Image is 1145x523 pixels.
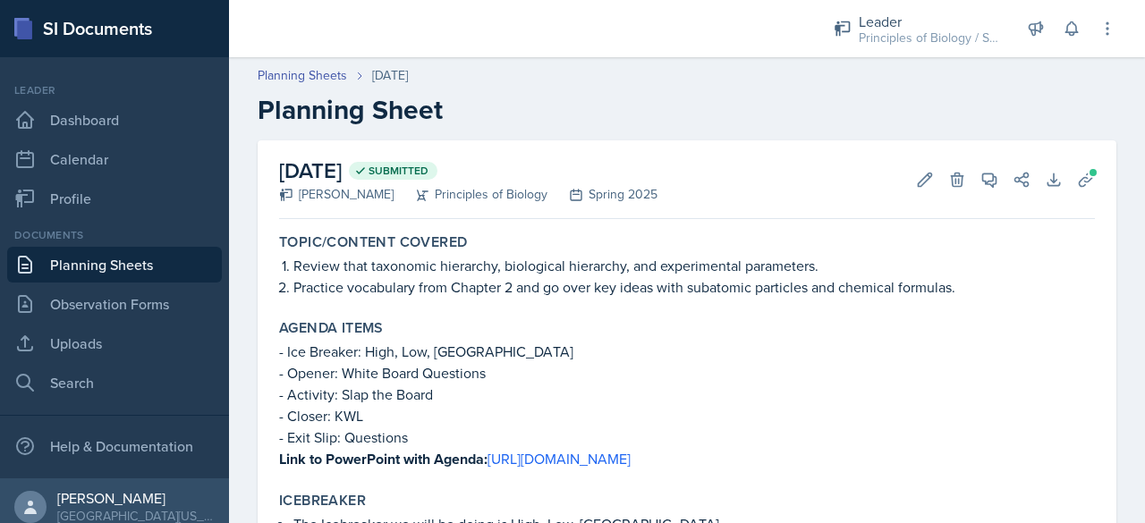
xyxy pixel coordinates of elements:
label: Icebreaker [279,492,366,510]
p: - Closer: KWL [279,405,1095,426]
p: - Activity: Slap the Board [279,384,1095,405]
a: Uploads [7,325,222,361]
h2: [DATE] [279,155,657,187]
a: [URL][DOMAIN_NAME] [488,449,631,468]
div: Leader [859,11,1002,32]
div: Spring 2025 [547,185,657,204]
div: Leader [7,82,222,98]
p: Practice vocabulary from Chapter 2 and go over key ideas with subatomic particles and chemical fo... [293,276,1095,298]
div: Principles of Biology / Spring 2025 [859,29,1002,47]
a: Search [7,365,222,401]
div: [DATE] [372,66,408,85]
a: Planning Sheets [258,66,347,85]
p: Review that taxonomic hierarchy, biological hierarchy, and experimental parameters. [293,255,1095,276]
div: Principles of Biology [394,185,547,204]
a: Observation Forms [7,286,222,322]
a: Planning Sheets [7,247,222,283]
div: [PERSON_NAME] [57,489,215,507]
div: Documents [7,227,222,243]
p: - Exit Slip: Questions [279,426,1095,448]
div: Help & Documentation [7,428,222,464]
a: Dashboard [7,102,222,138]
label: Topic/Content Covered [279,233,467,251]
p: - Ice Breaker: High, Low, [GEOGRAPHIC_DATA] [279,341,1095,362]
p: - Opener: White Board Questions [279,362,1095,384]
h2: Planning Sheet [258,94,1116,126]
span: Submitted [369,164,428,178]
strong: Link to PowerPoint with Agenda: [279,449,488,469]
label: Agenda items [279,319,384,337]
a: Profile [7,181,222,216]
div: [PERSON_NAME] [279,185,394,204]
a: Calendar [7,141,222,177]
